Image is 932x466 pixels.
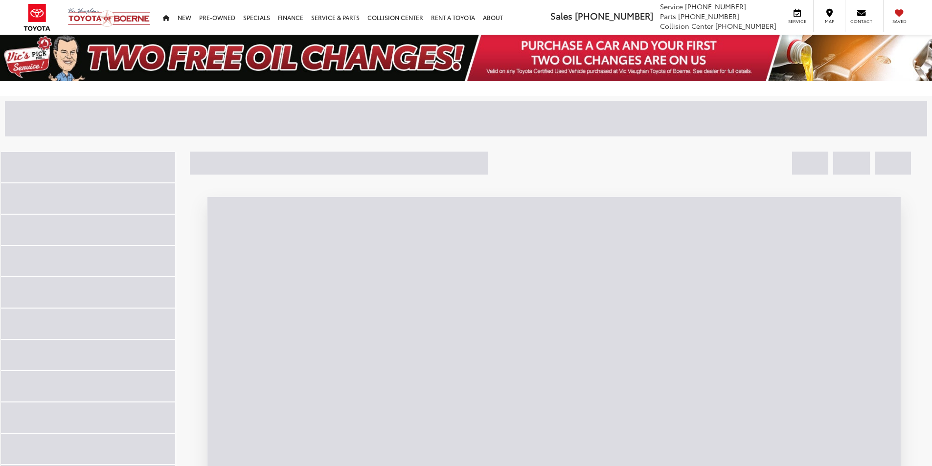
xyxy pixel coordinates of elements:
[68,7,151,27] img: Vic Vaughan Toyota of Boerne
[660,21,713,31] span: Collision Center
[818,18,840,24] span: Map
[850,18,872,24] span: Contact
[678,11,739,21] span: [PHONE_NUMBER]
[685,1,746,11] span: [PHONE_NUMBER]
[575,9,653,22] span: [PHONE_NUMBER]
[550,9,572,22] span: Sales
[888,18,910,24] span: Saved
[660,11,676,21] span: Parts
[715,21,776,31] span: [PHONE_NUMBER]
[660,1,683,11] span: Service
[786,18,808,24] span: Service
